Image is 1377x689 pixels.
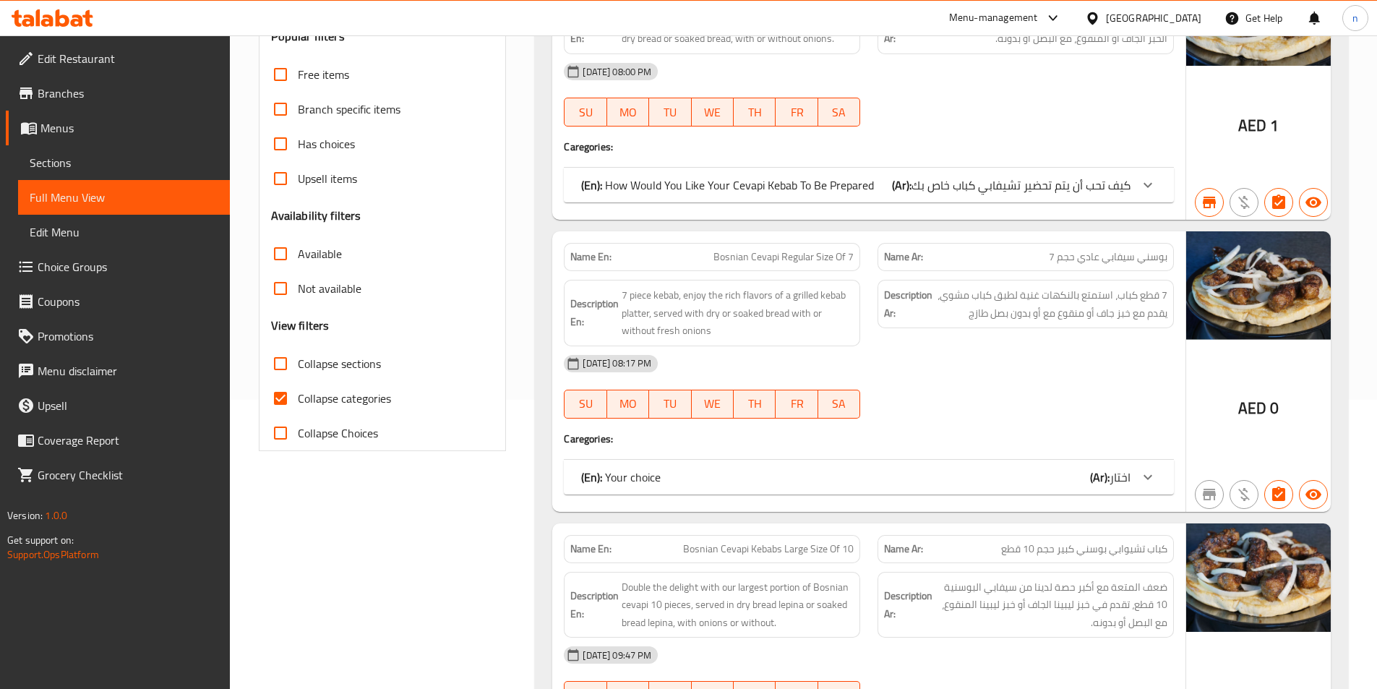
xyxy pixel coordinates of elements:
[935,578,1167,632] span: ضعف المتعة مع أكبر حصة لدينا من سيفابي البوسنية 10 قطع، تقدم في خبز ليبينا الجاف أو خبز ليبينا ال...
[570,393,601,414] span: SU
[564,140,1174,154] h4: Caregories:
[1049,249,1167,265] span: بوسني سيفابي عادي حجم 7
[577,356,657,370] span: [DATE] 08:17 PM
[824,102,854,123] span: SA
[1238,111,1266,140] span: AED
[613,102,643,123] span: MO
[38,362,218,380] span: Menu disclaimer
[298,355,381,372] span: Collapse sections
[298,390,391,407] span: Collapse categories
[884,542,923,557] strong: Name Ar:
[564,98,606,127] button: SU
[570,542,612,557] strong: Name En:
[298,280,361,297] span: Not available
[298,135,355,153] span: Has choices
[570,295,619,330] strong: Description En:
[298,245,342,262] span: Available
[739,393,770,414] span: TH
[6,249,230,284] a: Choice Groups
[884,249,923,265] strong: Name Ar:
[698,102,728,123] span: WE
[581,466,602,488] b: (En):
[818,390,860,419] button: SA
[6,388,230,423] a: Upsell
[692,390,734,419] button: WE
[1299,480,1328,509] button: Available
[18,215,230,249] a: Edit Menu
[949,9,1038,27] div: Menu-management
[1264,480,1293,509] button: Has choices
[1195,480,1224,509] button: Not branch specific item
[271,207,361,224] h3: Availability filters
[884,286,932,322] strong: Description Ar:
[649,390,691,419] button: TU
[38,85,218,102] span: Branches
[1230,188,1258,217] button: Purchased item
[564,168,1174,202] div: (En): How Would You Like Your Cevapi Kebab To Be Prepared(Ar):كيف تحب أن يتم تحضير تشيفابي كباب خ...
[298,424,378,442] span: Collapse Choices
[776,390,818,419] button: FR
[6,319,230,354] a: Promotions
[298,100,400,118] span: Branch specific items
[6,284,230,319] a: Coupons
[734,98,776,127] button: TH
[38,397,218,414] span: Upsell
[683,542,854,557] span: Bosnian Cevapi Kebabs Large Size Of 10
[692,98,734,127] button: WE
[570,249,612,265] strong: Name En:
[884,12,932,48] strong: Description Ar:
[1106,10,1201,26] div: [GEOGRAPHIC_DATA]
[581,176,874,194] p: How Would You Like Your Cevapi Kebab To Be Prepared
[6,76,230,111] a: Branches
[613,393,643,414] span: MO
[581,174,602,196] b: (En):
[6,458,230,492] a: Grocery Checklist
[1090,466,1110,488] b: (Ar):
[30,189,218,206] span: Full Menu View
[38,293,218,310] span: Coupons
[1230,480,1258,509] button: Purchased item
[1270,111,1279,140] span: 1
[298,66,349,83] span: Free items
[739,102,770,123] span: TH
[6,41,230,76] a: Edit Restaurant
[1352,10,1358,26] span: n
[564,390,606,419] button: SU
[564,460,1174,495] div: (En): Your choice(Ar):اختار
[935,286,1167,322] span: 7 قطع كباب، استمتع بالنكهات غنية لطبق كباب مشوي، يقدم مع خبز جاف أو منقوع مع أو بدون بصل طازج
[6,423,230,458] a: Coverage Report
[577,649,657,662] span: [DATE] 09:47 PM
[649,98,691,127] button: TU
[734,390,776,419] button: TH
[655,393,685,414] span: TU
[38,432,218,449] span: Coverage Report
[884,587,932,622] strong: Description Ar:
[298,170,357,187] span: Upsell items
[607,98,649,127] button: MO
[7,531,74,549] span: Get support on:
[271,28,494,45] h3: Popular filters
[570,587,619,622] strong: Description En:
[581,468,661,486] p: Your choice
[30,223,218,241] span: Edit Menu
[781,102,812,123] span: FR
[781,393,812,414] span: FR
[564,432,1174,446] h4: Caregories:
[6,354,230,388] a: Menu disclaimer
[6,111,230,145] a: Menus
[818,98,860,127] button: SA
[38,466,218,484] span: Grocery Checklist
[1110,466,1131,488] span: اختار
[1186,523,1331,632] img: mmw_638911504482338870
[1238,394,1266,422] span: AED
[577,65,657,79] span: [DATE] 08:00 PM
[1270,394,1279,422] span: 0
[607,390,649,419] button: MO
[38,258,218,275] span: Choice Groups
[570,12,619,48] strong: Description En:
[713,249,854,265] span: Bosnian Cevapi Regular Size Of 7
[7,506,43,525] span: Version:
[45,506,67,525] span: 1.0.0
[824,393,854,414] span: SA
[1264,188,1293,217] button: Has choices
